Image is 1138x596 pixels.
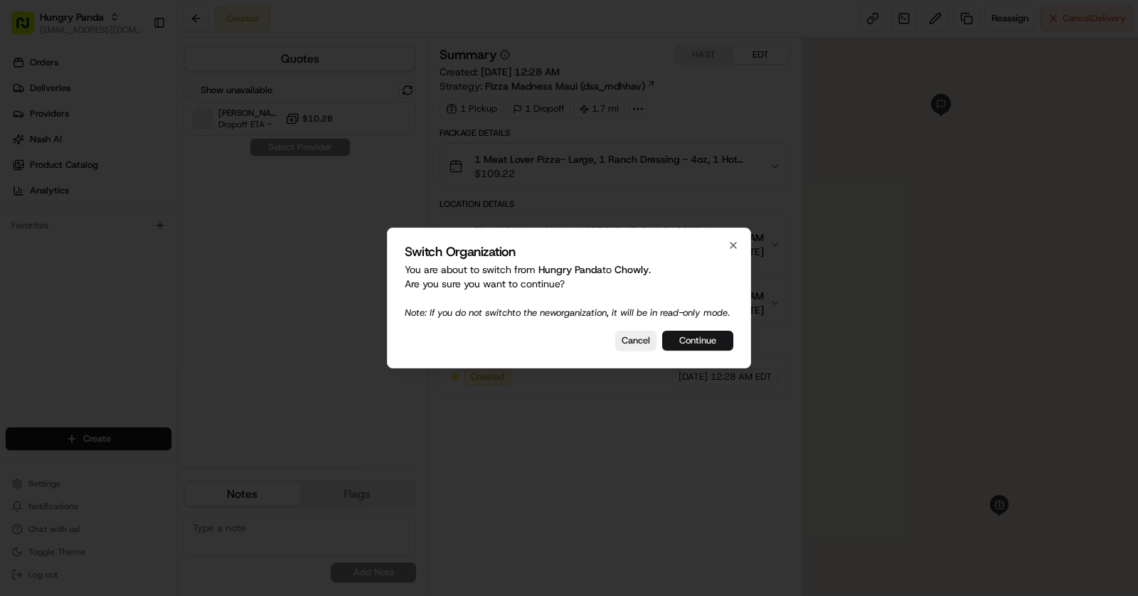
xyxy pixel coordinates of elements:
[405,262,733,319] p: You are about to switch from to . Are you sure you want to continue?
[615,331,656,351] button: Cancel
[538,263,602,276] span: Hungry Panda
[405,307,730,319] span: Note: If you do not switch to the new organization, it will be in read-only mode.
[405,245,733,258] h2: Switch Organization
[615,263,649,276] span: Chowly
[662,331,733,351] button: Continue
